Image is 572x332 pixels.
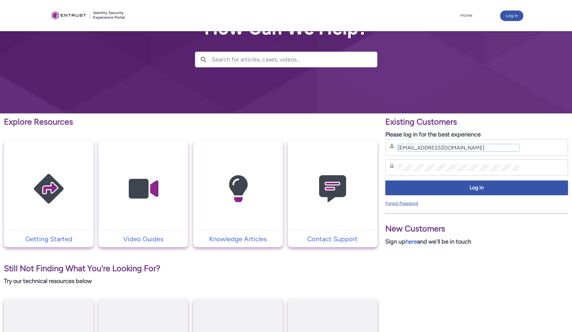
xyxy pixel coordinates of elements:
p: Knowledge Articles [197,234,280,244]
a: Contact Support [288,234,377,244]
button: Log in [385,180,568,195]
a: Home [459,11,474,20]
a: Knowledge Articles [193,234,283,244]
a: Getting Started [4,234,94,244]
p: Sign up and we'll be in touch [385,237,568,246]
a: here [405,238,417,245]
input: Username [397,144,519,151]
input: Search for articles, cases, videos... [212,52,377,67]
img: Getting Started [17,154,80,224]
p: Still Not Finding What You're Looking For? [4,262,377,275]
button: Search [195,52,212,67]
p: Please log in for the best experience [385,130,568,139]
p: Try our technical resources below [4,277,377,286]
span: Log in [390,184,564,192]
p: Explore Resources [4,116,377,128]
img: Video Guides [112,154,175,224]
h2: How Can We Help? [195,18,377,38]
a: Video Guides [98,234,188,244]
p: Getting Started [7,234,90,244]
a: Forgot Password [385,201,418,206]
p: New Customers [385,223,568,235]
p: Contact Support [291,234,374,244]
img: Knowledge Articles [207,154,269,224]
p: Video Guides [102,234,185,244]
img: Contact Support [301,154,364,224]
button: Log in [500,11,523,21]
p: Existing Customers [385,116,568,128]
